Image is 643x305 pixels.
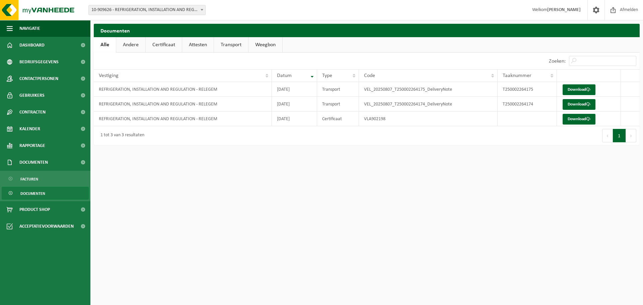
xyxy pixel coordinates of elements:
[214,37,248,53] a: Transport
[20,187,45,200] span: Documenten
[19,121,40,137] span: Kalender
[94,82,272,97] td: REFRIGERATION, INSTALLATION AND REGULATION - RELEGEM
[19,54,59,70] span: Bedrijfsgegevens
[19,201,50,218] span: Product Shop
[19,137,45,154] span: Rapportage
[19,104,46,121] span: Contracten
[563,84,595,95] a: Download
[19,87,45,104] span: Gebruikers
[20,173,38,185] span: Facturen
[19,37,45,54] span: Dashboard
[563,99,595,110] a: Download
[613,129,626,142] button: 1
[317,111,359,126] td: Certificaat
[277,73,292,78] span: Datum
[19,70,58,87] span: Contactpersonen
[146,37,182,53] a: Certificaat
[2,172,89,185] a: Facturen
[248,37,282,53] a: Weegbon
[116,37,145,53] a: Andere
[182,37,214,53] a: Attesten
[2,187,89,200] a: Documenten
[503,73,531,78] span: Taaknummer
[602,129,613,142] button: Previous
[563,114,595,125] a: Download
[364,73,375,78] span: Code
[359,97,498,111] td: VEL_20250807_T250002264174_DeliveryNote
[19,20,40,37] span: Navigatie
[626,129,636,142] button: Next
[94,24,640,37] h2: Documenten
[89,5,205,15] span: 10-909626 - REFRIGERATION, INSTALLATION AND REGULATION - RELEGEM
[272,82,317,97] td: [DATE]
[19,218,74,235] span: Acceptatievoorwaarden
[359,111,498,126] td: VLA902198
[547,7,581,12] strong: [PERSON_NAME]
[94,97,272,111] td: REFRIGERATION, INSTALLATION AND REGULATION - RELEGEM
[549,59,566,64] label: Zoeken:
[272,97,317,111] td: [DATE]
[272,111,317,126] td: [DATE]
[322,73,332,78] span: Type
[359,82,498,97] td: VEL_20250807_T250002264175_DeliveryNote
[94,111,272,126] td: REFRIGERATION, INSTALLATION AND REGULATION - RELEGEM
[317,97,359,111] td: Transport
[97,130,144,142] div: 1 tot 3 van 3 resultaten
[94,37,116,53] a: Alle
[498,97,557,111] td: T250002264174
[317,82,359,97] td: Transport
[99,73,119,78] span: Vestiging
[498,82,557,97] td: T250002264175
[19,154,48,171] span: Documenten
[88,5,206,15] span: 10-909626 - REFRIGERATION, INSTALLATION AND REGULATION - RELEGEM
